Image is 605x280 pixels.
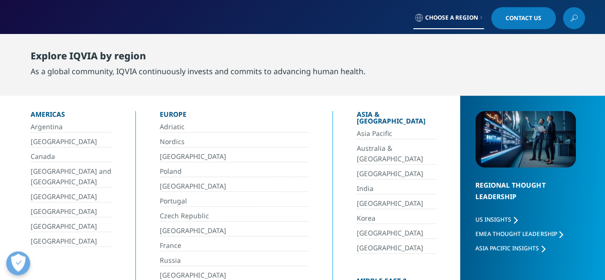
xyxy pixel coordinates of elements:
[357,243,437,254] a: [GEOGRAPHIC_DATA]
[31,66,365,77] div: As a global community, IQVIA continuously invests and commits to advancing human health.
[357,183,437,194] a: India
[357,198,437,209] a: [GEOGRAPHIC_DATA]
[160,151,308,162] a: [GEOGRAPHIC_DATA]
[160,225,308,236] a: [GEOGRAPHIC_DATA]
[160,166,308,177] a: Poland
[357,168,437,179] a: [GEOGRAPHIC_DATA]
[160,136,308,147] a: Nordics
[357,143,437,165] a: Australia & [GEOGRAPHIC_DATA]
[31,122,111,133] a: Argentina
[160,111,308,122] div: Europe
[31,221,111,232] a: [GEOGRAPHIC_DATA]
[31,136,111,147] a: [GEOGRAPHIC_DATA]
[160,181,308,192] a: [GEOGRAPHIC_DATA]
[475,179,576,214] div: Regional Thought Leadership
[160,122,308,133] a: Adriatic
[506,15,541,21] span: Contact Us
[475,215,517,224] a: US Insights
[425,14,478,22] span: Choose a Region
[475,244,545,252] a: Asia Pacific Insights
[357,213,437,224] a: Korea
[475,230,557,238] span: EMEA Thought Leadership
[31,191,111,202] a: [GEOGRAPHIC_DATA]
[101,34,585,78] nav: Primary
[491,7,556,29] a: Contact Us
[31,151,111,162] a: Canada
[160,240,308,251] a: France
[160,255,308,266] a: Russia
[357,128,437,139] a: Asia Pacific
[357,228,437,239] a: [GEOGRAPHIC_DATA]
[475,111,576,168] img: 2093_analyzing-data-using-big-screen-display-and-laptop.png
[475,244,539,252] span: Asia Pacific Insights
[31,236,111,247] a: [GEOGRAPHIC_DATA]
[6,251,30,275] button: Abrir preferências
[475,215,511,224] span: US Insights
[160,196,308,207] a: Portugal
[31,166,111,188] a: [GEOGRAPHIC_DATA] and [GEOGRAPHIC_DATA]
[357,111,437,128] div: Asia & [GEOGRAPHIC_DATA]
[475,230,563,238] a: EMEA Thought Leadership
[31,50,365,66] div: Explore IQVIA by region
[160,211,308,222] a: Czech Republic
[31,206,111,217] a: [GEOGRAPHIC_DATA]
[31,111,111,122] div: Americas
